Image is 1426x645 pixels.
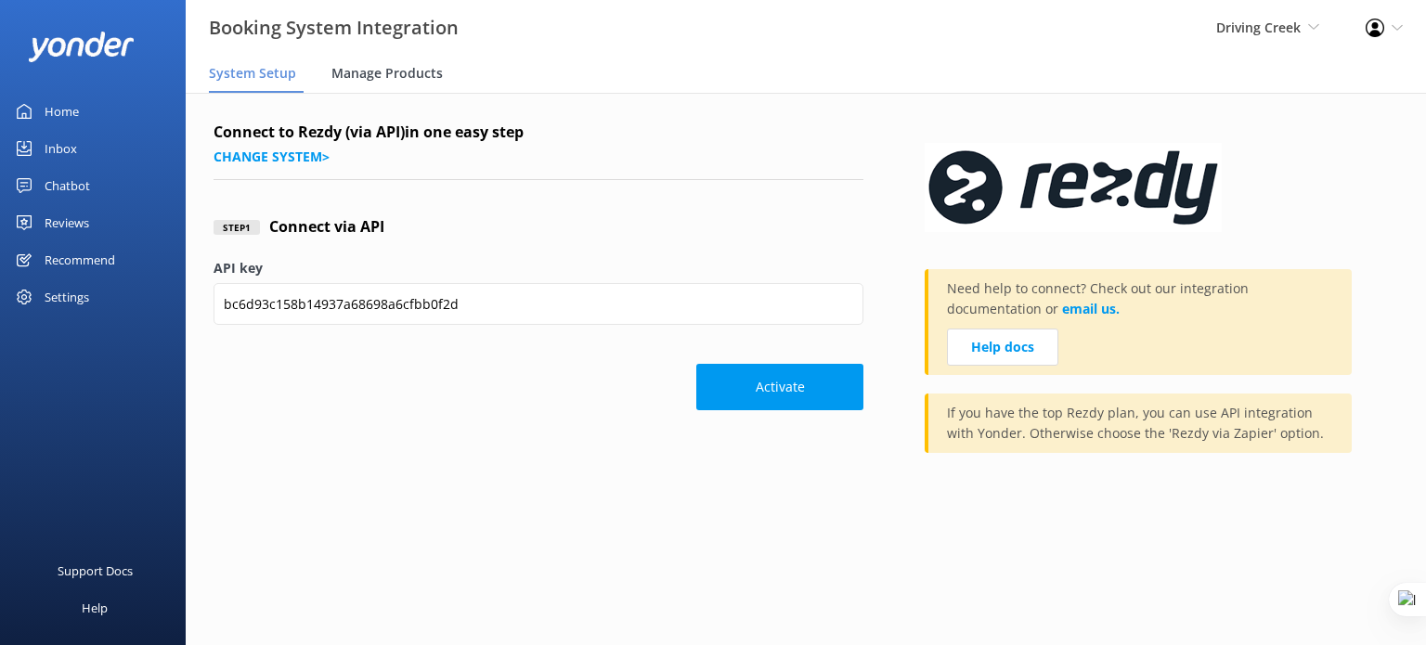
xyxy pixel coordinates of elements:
[925,393,1352,453] div: If you have the top Rezdy plan, you can use API integration with Yonder. Otherwise choose the 'Re...
[331,64,443,83] span: Manage Products
[1062,300,1120,317] a: email us.
[214,148,330,165] a: Change system>
[82,589,108,626] div: Help
[45,278,89,316] div: Settings
[45,167,90,204] div: Chatbot
[696,364,863,410] button: Activate
[45,93,79,130] div: Home
[209,13,459,43] h3: Booking System Integration
[28,32,135,62] img: yonder-white-logo.png
[45,241,115,278] div: Recommend
[45,130,77,167] div: Inbox
[947,329,1058,366] a: Help docs
[925,121,1227,251] img: 1624324453..png
[214,283,863,325] input: API key
[269,215,384,239] h4: Connect via API
[1216,19,1301,36] span: Driving Creek
[947,278,1333,329] p: Need help to connect? Check out our integration documentation or
[45,204,89,241] div: Reviews
[58,552,133,589] div: Support Docs
[209,64,296,83] span: System Setup
[214,121,863,145] h4: Connect to Rezdy (via API) in one easy step
[214,258,863,278] label: API key
[214,220,260,235] div: Step 1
